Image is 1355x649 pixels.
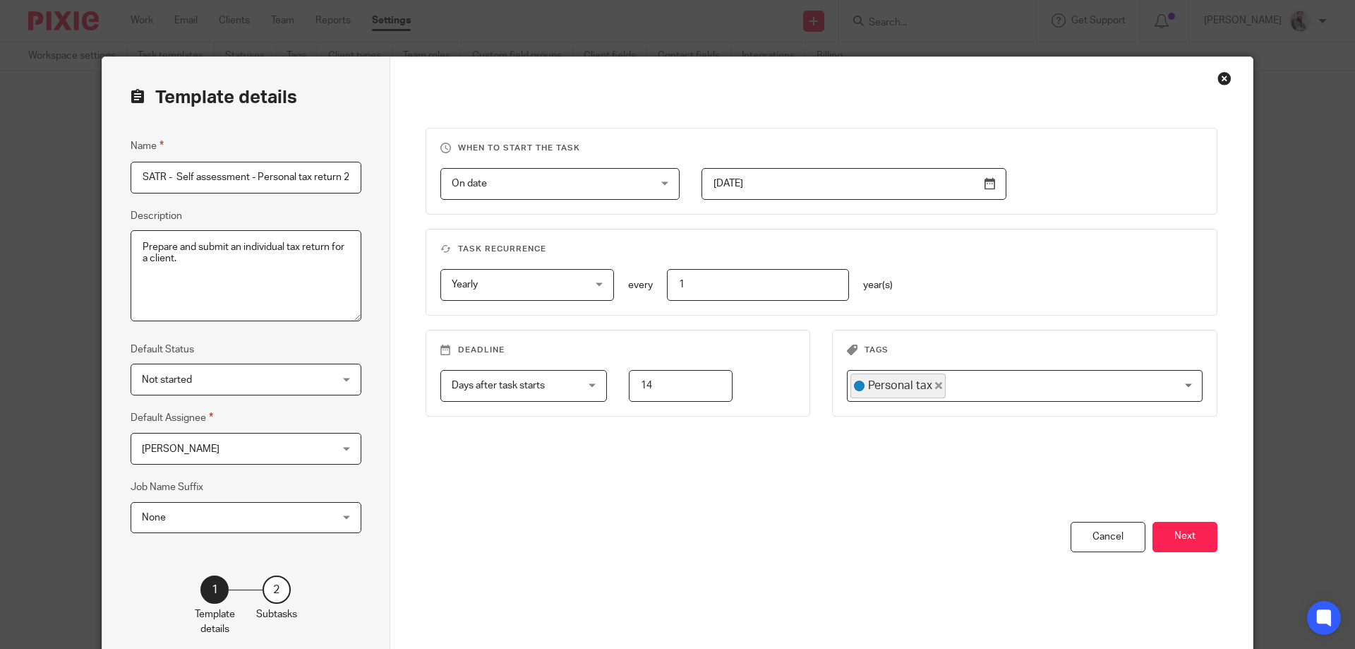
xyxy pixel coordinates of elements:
[452,280,478,290] span: Yearly
[131,230,361,322] textarea: Prepare and submit an individual tax return for a client.
[142,444,219,454] span: [PERSON_NAME]
[263,576,291,604] div: 2
[1152,522,1217,552] button: Next
[440,244,1203,255] h3: Task recurrence
[131,343,194,357] label: Default Status
[440,143,1203,154] h3: When to start the task
[256,607,297,621] p: Subtasks
[131,85,297,109] h2: Template details
[440,345,796,356] h3: Deadline
[868,378,932,393] span: Personal tax
[1071,522,1145,552] div: Cancel
[935,382,942,389] button: Deselect Personal tax
[142,375,192,385] span: Not started
[847,345,1203,356] h3: Tags
[628,278,653,292] p: every
[1217,71,1231,85] div: Close this dialog window
[452,381,545,391] span: Days after task starts
[131,480,203,494] label: Job Name Suffix
[200,576,229,604] div: 1
[195,607,235,636] p: Template details
[142,513,166,523] span: None
[863,280,893,290] span: year(s)
[947,374,1194,398] input: Search for option
[131,209,182,223] label: Description
[452,179,487,189] span: On date
[131,138,164,154] label: Name
[847,370,1203,402] div: Search for option
[131,410,213,426] label: Default Assignee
